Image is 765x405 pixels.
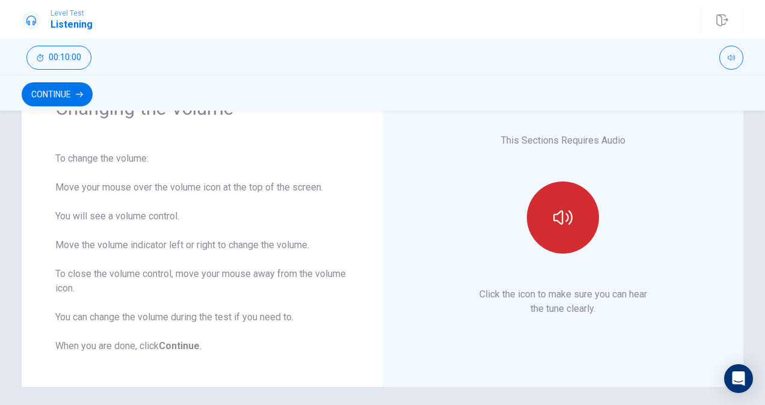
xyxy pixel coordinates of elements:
[479,287,647,316] p: Click the icon to make sure you can hear the tune clearly.
[26,46,91,70] button: 00:10:00
[159,340,200,352] b: Continue
[51,9,93,17] span: Level Test
[55,151,349,353] div: To change the volume: Move your mouse over the volume icon at the top of the screen. You will see...
[49,53,81,62] span: 00:10:00
[22,82,93,106] button: Continue
[51,17,93,32] h1: Listening
[501,133,625,148] p: This Sections Requires Audio
[724,364,753,393] div: Open Intercom Messenger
